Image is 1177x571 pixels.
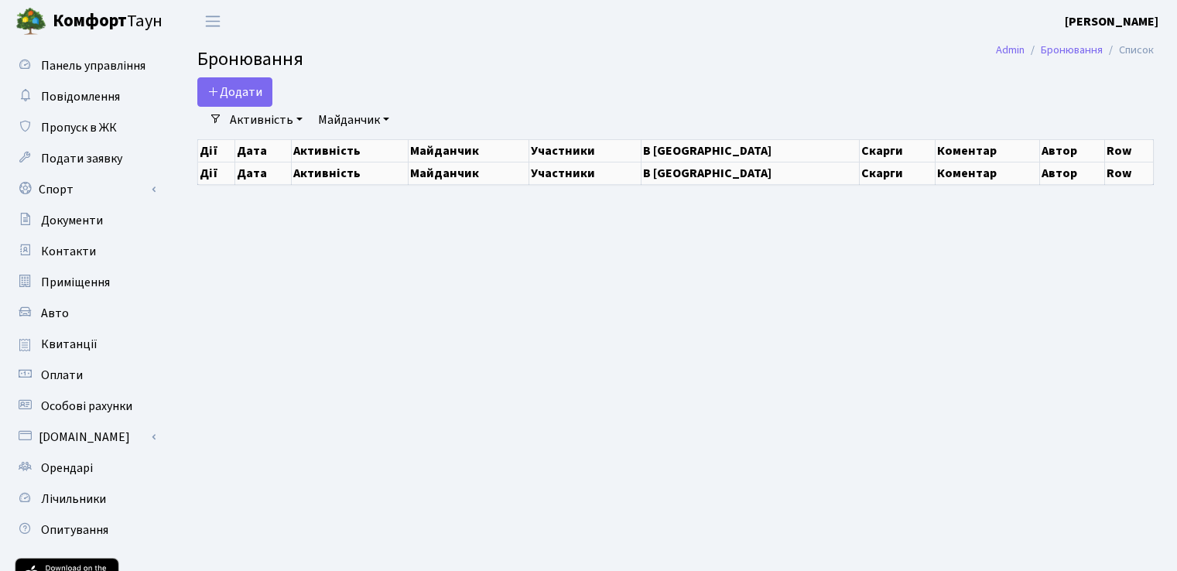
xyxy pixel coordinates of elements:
[409,162,529,184] th: Майданчик
[529,139,641,162] th: Участники
[973,34,1177,67] nav: breadcrumb
[41,119,117,136] span: Пропуск в ЖК
[198,139,235,162] th: Дії
[1065,12,1158,31] a: [PERSON_NAME]
[1105,139,1154,162] th: Row
[8,174,163,205] a: Спорт
[41,243,96,260] span: Контакти
[409,139,529,162] th: Майданчик
[41,57,145,74] span: Панель управління
[529,162,641,184] th: Участники
[8,267,163,298] a: Приміщення
[8,453,163,484] a: Орендарі
[1105,162,1154,184] th: Row
[41,367,83,384] span: Оплати
[1039,139,1104,162] th: Автор
[8,515,163,545] a: Опитування
[641,139,859,162] th: В [GEOGRAPHIC_DATA]
[41,274,110,291] span: Приміщення
[197,46,303,73] span: Бронювання
[193,9,232,34] button: Переключити навігацію
[1103,42,1154,59] li: Список
[234,162,291,184] th: Дата
[41,212,103,229] span: Документи
[8,205,163,236] a: Документи
[8,422,163,453] a: [DOMAIN_NAME]
[41,521,108,539] span: Опитування
[1041,42,1103,58] a: Бронювання
[1065,13,1158,30] b: [PERSON_NAME]
[312,107,395,133] a: Майданчик
[8,329,163,360] a: Квитанції
[8,391,163,422] a: Особові рахунки
[8,50,163,81] a: Панель управління
[198,162,235,184] th: Дії
[860,139,935,162] th: Скарги
[53,9,163,35] span: Таун
[8,143,163,174] a: Подати заявку
[8,360,163,391] a: Оплати
[935,162,1039,184] th: Коментар
[8,298,163,329] a: Авто
[641,162,859,184] th: В [GEOGRAPHIC_DATA]
[15,6,46,37] img: logo.png
[8,81,163,112] a: Повідомлення
[860,162,935,184] th: Скарги
[41,150,122,167] span: Подати заявку
[8,112,163,143] a: Пропуск в ЖК
[41,336,98,353] span: Квитанції
[291,139,409,162] th: Активність
[41,491,106,508] span: Лічильники
[8,484,163,515] a: Лічильники
[41,88,120,105] span: Повідомлення
[53,9,127,33] b: Комфорт
[935,139,1039,162] th: Коментар
[8,236,163,267] a: Контакти
[996,42,1025,58] a: Admin
[1039,162,1104,184] th: Автор
[234,139,291,162] th: Дата
[41,305,69,322] span: Авто
[41,398,132,415] span: Особові рахунки
[197,77,272,107] button: Додати
[291,162,409,184] th: Активність
[224,107,309,133] a: Активність
[41,460,93,477] span: Орендарі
